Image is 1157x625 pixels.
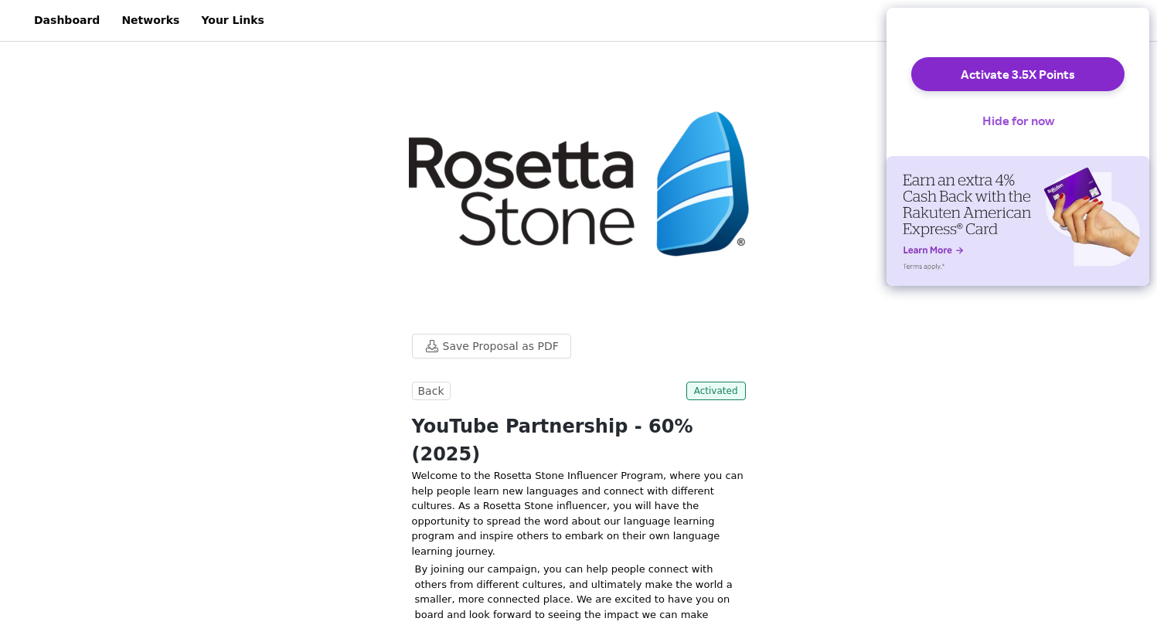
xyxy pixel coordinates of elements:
button: Save Proposal as PDF [412,334,571,358]
img: campaign image [393,45,764,323]
a: Your Links [192,3,274,38]
span: Activated [686,382,746,400]
button: Back [412,382,451,400]
a: Networks [112,3,189,38]
p: Welcome to the Rosetta Stone Influencer Program, where you can help people learn new languages an... [412,468,746,559]
a: Dashboard [25,3,109,38]
h1: YouTube Partnership - 60% (2025) [412,413,746,468]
